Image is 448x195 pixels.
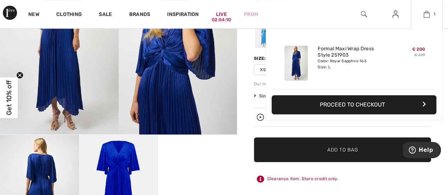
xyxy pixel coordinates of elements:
[254,93,280,99] span: Size Guide
[433,11,435,17] span: 1
[387,10,404,19] a: Sign In
[5,80,13,115] span: Get 10% off
[212,17,231,23] div: 02:54:10
[254,137,431,162] button: Add to Bag
[412,47,425,52] span: € 200
[414,53,425,57] s: € 399
[392,10,398,18] img: My Info
[3,6,17,20] img: 1ère Avenue
[411,10,442,18] a: 1
[99,11,112,19] a: Sale
[158,135,237,174] video: Your browser does not support the video tag.
[254,173,431,185] div: Clearance item. Store credit only.
[167,11,199,19] span: Inspiration
[28,11,39,19] a: New
[284,46,308,81] img: Formal Maxi Wrap Dress Style 251903
[216,11,227,18] a: Live02:54:10
[254,55,267,62] div: Size:
[16,71,23,79] button: Close teaser
[361,10,367,18] img: search the website
[318,46,387,58] a: Formal Maxi Wrap Dress Style 251903
[254,64,272,75] span: XS
[254,81,431,87] div: Our model is 5'9"/175 cm and wears a size 6.
[424,10,430,18] img: My Bag
[244,11,258,18] a: Prom
[318,58,387,70] div: Color: Royal Sapphire 163 Size: L
[257,114,264,121] img: Watch the replay
[272,95,436,114] button: Proceed to Checkout
[403,142,441,160] iframe: Opens a widget where you can find more information
[56,11,82,19] a: Clothing
[255,22,273,48] div: Coastal blue
[129,11,151,19] a: Brands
